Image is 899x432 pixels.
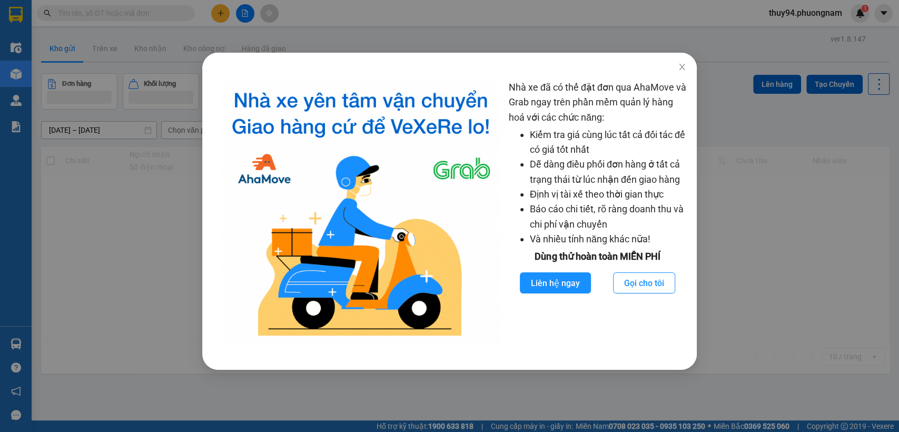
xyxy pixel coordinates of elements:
div: Dùng thử hoàn toàn MIỄN PHÍ [509,249,686,264]
li: Dễ dàng điều phối đơn hàng ở tất cả trạng thái từ lúc nhận đến giao hàng [530,157,686,187]
li: Kiểm tra giá cùng lúc tất cả đối tác để có giá tốt nhất [530,127,686,158]
span: close [678,63,686,71]
button: Close [667,53,697,82]
span: Gọi cho tôi [624,277,664,290]
button: Gọi cho tôi [613,272,675,293]
li: Và nhiều tính năng khác nữa! [530,232,686,247]
span: Liên hệ ngay [531,277,580,290]
li: Định vị tài xế theo thời gian thực [530,187,686,202]
img: logo [221,80,500,343]
div: Nhà xe đã có thể đặt đơn qua AhaMove và Grab ngay trên phần mềm quản lý hàng hoá với các chức năng: [509,80,686,343]
button: Liên hệ ngay [520,272,591,293]
li: Báo cáo chi tiết, rõ ràng doanh thu và chi phí vận chuyển [530,202,686,232]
